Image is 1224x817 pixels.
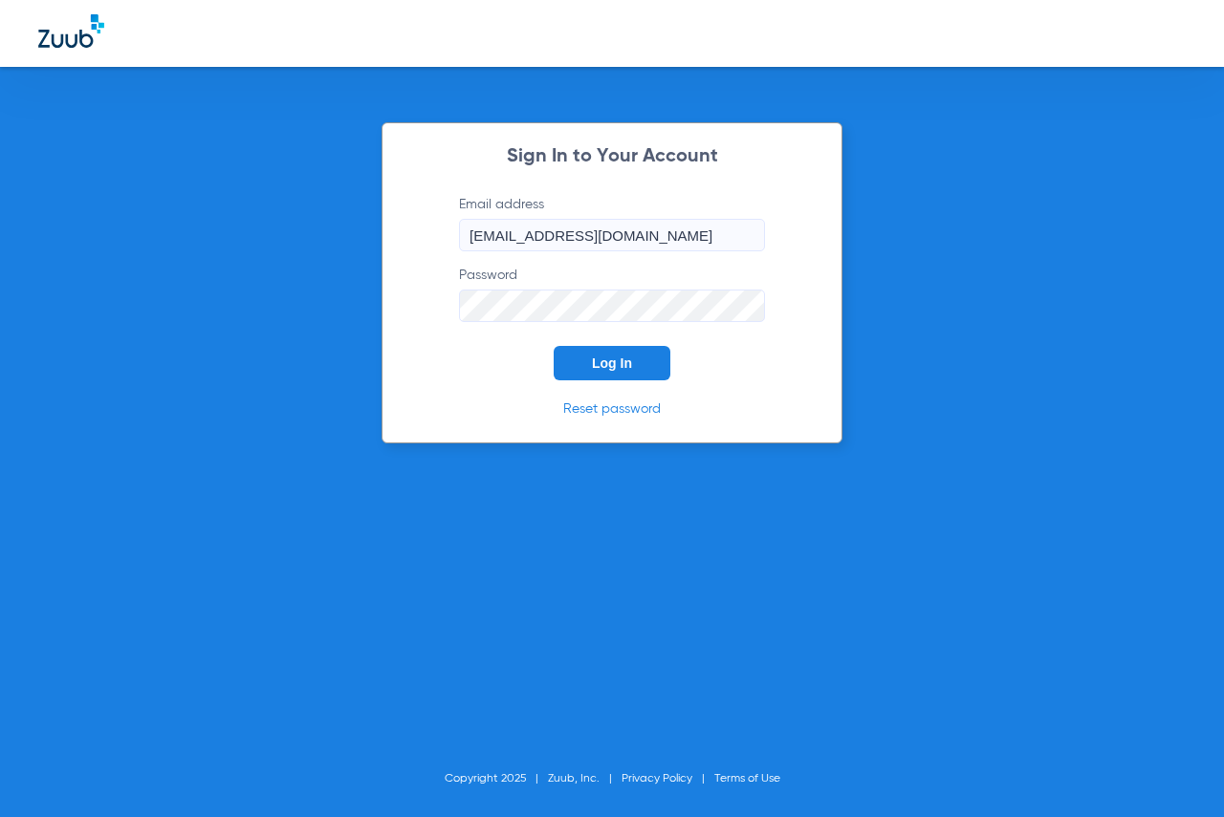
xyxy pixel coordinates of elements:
[459,195,765,251] label: Email address
[714,773,780,785] a: Terms of Use
[459,266,765,322] label: Password
[622,773,692,785] a: Privacy Policy
[1128,725,1224,817] iframe: Chat Widget
[38,14,104,48] img: Zuub Logo
[554,346,670,380] button: Log In
[548,769,622,788] li: Zuub, Inc.
[430,147,794,166] h2: Sign In to Your Account
[459,219,765,251] input: Email address
[459,290,765,322] input: Password
[563,402,661,416] a: Reset password
[445,769,548,788] li: Copyright 2025
[592,355,632,371] span: Log In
